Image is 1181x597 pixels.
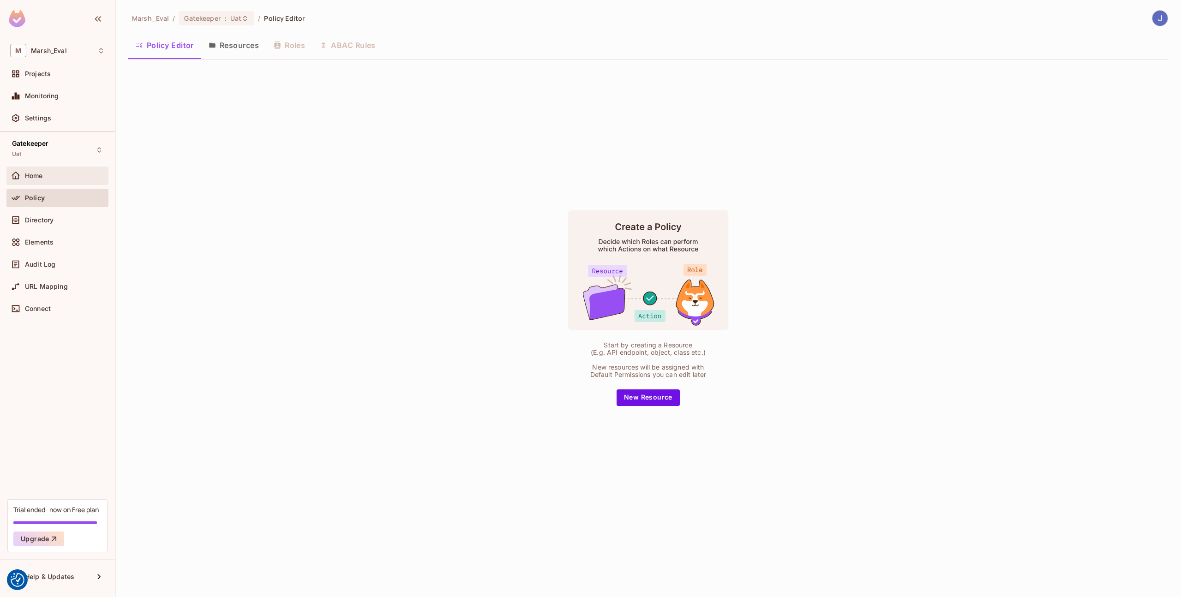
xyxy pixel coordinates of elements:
[264,14,305,23] span: Policy Editor
[132,14,169,23] span: the active workspace
[173,14,175,23] li: /
[25,305,51,312] span: Connect
[230,14,241,23] span: Uat
[25,216,54,224] span: Directory
[25,114,51,122] span: Settings
[25,70,51,78] span: Projects
[128,34,201,57] button: Policy Editor
[25,261,55,268] span: Audit Log
[25,194,45,202] span: Policy
[25,573,74,580] span: Help & Updates
[617,389,680,406] button: New Resource
[31,47,67,54] span: Workspace: Marsh_Eval
[11,573,24,587] button: Consent Preferences
[586,364,711,378] div: New resources will be assigned with Default Permissions you can edit later
[12,140,49,147] span: Gatekeeper
[25,92,59,100] span: Monitoring
[12,150,21,158] span: Uat
[11,573,24,587] img: Revisit consent button
[184,14,220,23] span: Gatekeeper
[9,10,25,27] img: SReyMgAAAABJRU5ErkJggg==
[25,172,43,179] span: Home
[258,14,260,23] li: /
[1152,11,1168,26] img: Jose Basanta
[13,505,99,514] div: Trial ended- now on Free plan
[25,239,54,246] span: Elements
[224,15,227,22] span: :
[201,34,266,57] button: Resources
[13,531,64,546] button: Upgrade
[586,341,711,356] div: Start by creating a Resource (E.g. API endpoint, object, class etc.)
[25,283,68,290] span: URL Mapping
[10,44,26,57] span: M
